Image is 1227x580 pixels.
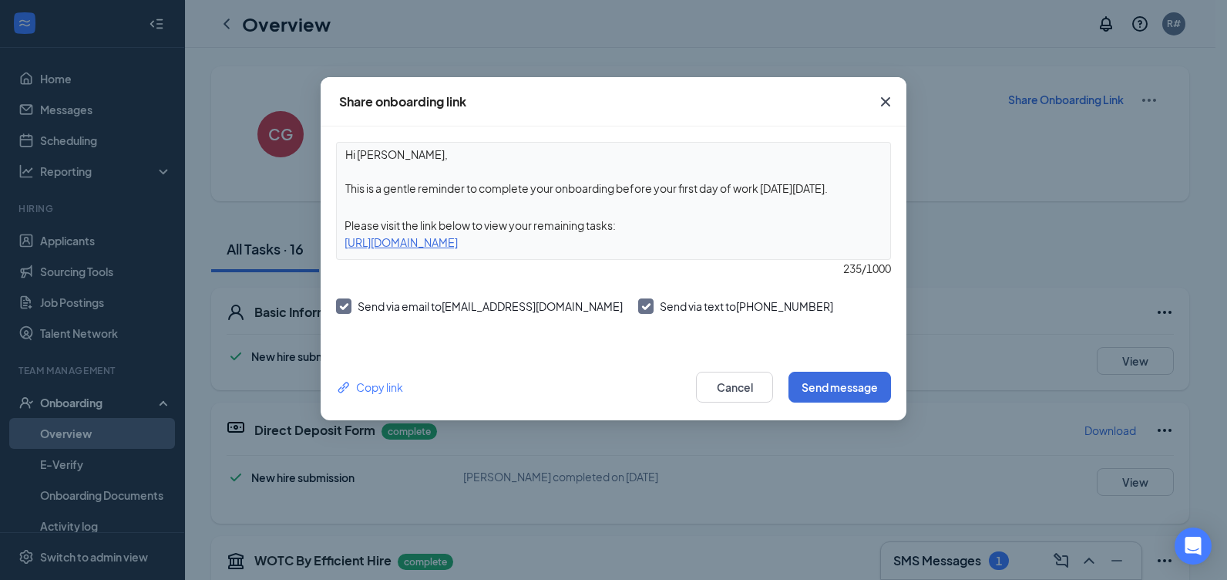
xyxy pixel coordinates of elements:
textarea: Hi [PERSON_NAME], This is a gentle reminder to complete your onboarding before your first day of ... [337,143,890,200]
svg: Link [336,379,352,396]
div: 235 / 1000 [336,260,891,277]
div: [URL][DOMAIN_NAME] [337,234,890,251]
span: Send via email to [EMAIL_ADDRESS][DOMAIN_NAME] [358,299,623,313]
button: Close [865,77,906,126]
svg: Cross [876,93,895,111]
div: Open Intercom Messenger [1175,528,1212,565]
span: Send via text to [PHONE_NUMBER] [660,299,833,313]
button: Cancel [696,372,773,403]
div: Please visit the link below to view your remaining tasks: [337,217,890,234]
button: Link Copy link [336,379,403,396]
div: Copy link [336,379,403,396]
button: Send message [788,372,891,403]
div: Share onboarding link [339,93,466,110]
